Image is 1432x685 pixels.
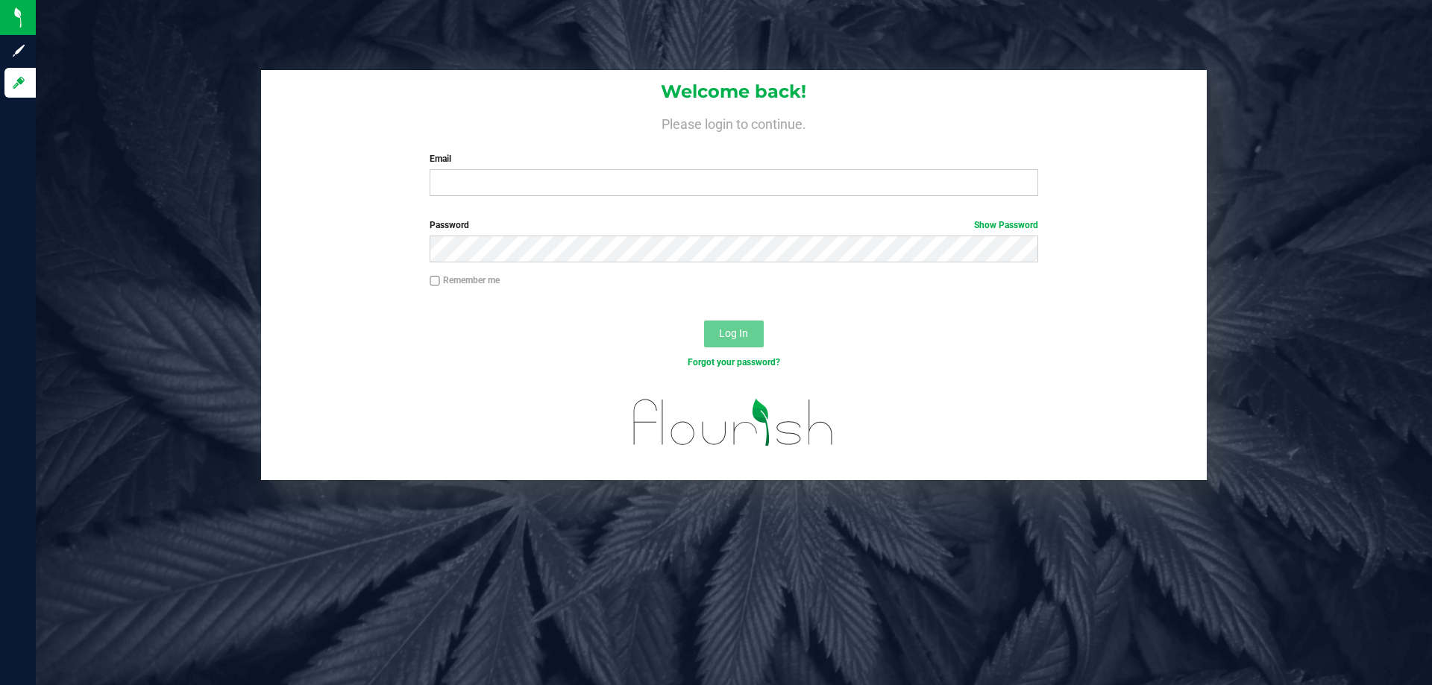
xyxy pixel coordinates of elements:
[704,321,764,347] button: Log In
[11,43,26,58] inline-svg: Sign up
[430,220,469,230] span: Password
[430,276,440,286] input: Remember me
[11,75,26,90] inline-svg: Log in
[430,152,1037,165] label: Email
[615,385,852,461] img: flourish_logo.svg
[430,274,500,287] label: Remember me
[974,220,1038,230] a: Show Password
[719,327,748,339] span: Log In
[261,82,1207,101] h1: Welcome back!
[688,357,780,367] a: Forgot your password?
[261,113,1207,131] h4: Please login to continue.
